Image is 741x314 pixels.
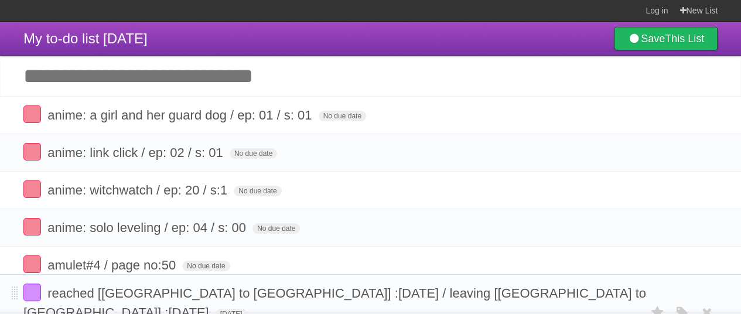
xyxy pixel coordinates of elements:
[23,218,41,235] label: Done
[23,255,41,273] label: Done
[23,105,41,123] label: Done
[182,261,230,271] span: No due date
[47,108,315,122] span: anime: a girl and her guard dog / ep: 01 / s: 01
[47,220,249,235] span: anime: solo leveling / ep: 04 / s: 00
[319,111,366,121] span: No due date
[614,27,718,50] a: SaveThis List
[23,180,41,198] label: Done
[252,223,300,234] span: No due date
[47,258,179,272] span: amulet#4 / page no:50
[23,284,41,301] label: Done
[47,183,230,197] span: anime: witchwatch / ep: 20 / s:1
[665,33,704,45] b: This List
[23,30,148,46] span: My to-do list [DATE]
[23,143,41,161] label: Done
[47,145,226,160] span: anime: link click / ep: 02 / s: 01
[234,186,281,196] span: No due date
[230,148,277,159] span: No due date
